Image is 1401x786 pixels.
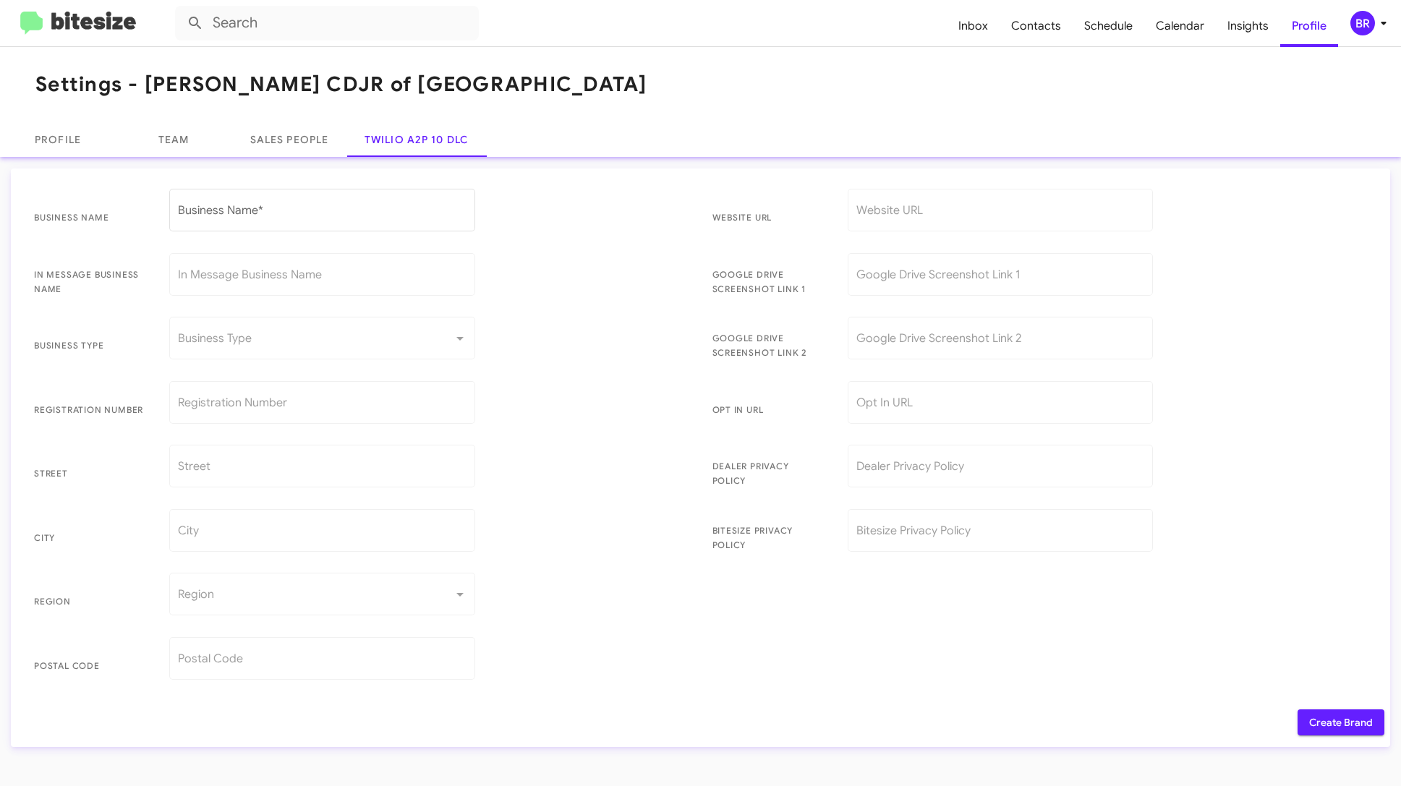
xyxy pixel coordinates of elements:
a: Insights [1216,5,1280,47]
input: 89144-1221 [178,655,467,668]
a: Team [116,122,231,157]
span: Business Name [34,210,147,225]
button: BR [1338,11,1385,35]
h1: Settings - [PERSON_NAME] CDJR of [GEOGRAPHIC_DATA] [35,73,647,96]
a: Twilio A2P 10 DLC [347,122,485,157]
span: Website URL [712,210,825,225]
span: In Message Business Name [34,268,147,296]
a: Contacts [1000,5,1073,47]
span: Bitesize Privacy Policy [712,524,825,552]
input: 10409 Pacific Palisades Ave [178,463,467,476]
input: Bitesize Inc DBA Bitesize [178,207,467,220]
span: Postal Code [34,659,147,673]
a: Profile [1280,5,1338,47]
input: Las Vegas [178,527,467,540]
a: Inbox [947,5,1000,47]
span: Region [34,594,147,609]
a: Calendar [1144,5,1216,47]
span: City [34,531,147,545]
input: https://privacy.dealer.com [856,463,1145,476]
input: https://privacy.bitesize.co [856,527,1145,540]
input: https://bitesize.co [856,207,1145,220]
span: Opt In URL [712,403,825,417]
span: Registration Number [34,403,147,417]
input: Bitesize [178,271,467,284]
span: Google Drive Screenshot Link 2 [712,331,825,360]
span: Create Brand [1309,709,1373,735]
input: https://optin.dealer.com [856,399,1145,412]
span: Dealer Privacy Policy [712,459,825,488]
a: Schedule [1073,5,1144,47]
div: BR [1350,11,1375,35]
a: Sales People [231,122,347,157]
input: Search [175,6,479,40]
input: https://docs.google.com [856,335,1145,348]
span: Business Type [34,338,147,353]
input: XX-XXXXXXX [178,399,467,412]
span: Google Drive Screenshot Link 1 [712,268,825,296]
button: Create Brand [1298,709,1384,735]
span: Street [34,466,147,481]
input: https://docs.google.com [856,271,1145,284]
